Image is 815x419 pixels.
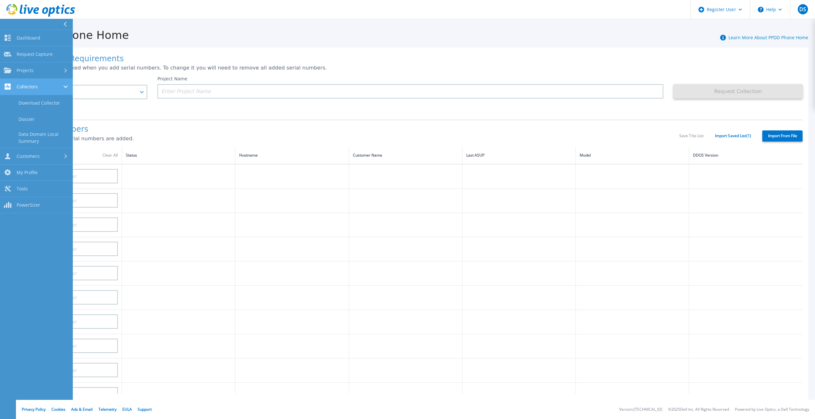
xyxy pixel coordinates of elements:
[33,89,136,95] div: Last 15 Days
[462,147,575,164] th: Last ASUP
[762,130,803,142] label: Import From File
[668,408,729,412] li: © 2025 Dell Inc. All Rights Reserved
[17,153,40,159] span: Customers
[235,147,349,164] th: Hostname
[157,84,663,99] input: Enter Project Name
[619,408,662,412] li: Version: [TECHNICAL_ID]
[122,407,132,412] a: EULA
[122,147,235,164] th: Status
[735,408,809,412] li: Powered by Live Optics, a Dell Technology
[689,147,803,164] th: DDOS Version
[28,387,118,401] input: Enter Serial Number
[22,407,46,412] a: Privacy Policy
[71,407,93,412] a: Ads & Email
[32,152,118,159] div: Serial Number
[17,170,38,175] span: My Profile
[715,134,751,138] a: Import Saved List ( 1 )
[28,217,118,232] input: Enter Serial Number
[349,147,462,164] th: Customer Name
[28,242,118,256] input: Enter Serial Number
[157,77,187,81] label: Project Name
[28,339,118,353] input: Enter Serial Number
[28,125,679,134] h1: Serial Numbers
[28,314,118,329] input: Enter Serial Number
[28,136,679,142] p: 0 of 20 (max) serial numbers are added.
[576,147,689,164] th: Model
[799,7,806,12] span: DS
[17,51,53,57] span: Request Capture
[28,193,118,208] input: Enter Serial Number
[17,68,34,73] span: Projects
[28,266,118,280] input: Enter Serial Number
[28,363,118,377] input: Enter Serial Number
[28,65,803,71] p: Timeframe is locked when you add serial numbers. To change it you will need to remove all added s...
[17,186,28,192] span: Tools
[728,34,808,40] a: Learn More About PPDD Phone Home
[17,202,40,208] span: PowerSizer
[138,407,152,412] a: Support
[28,169,118,183] input: Enter Serial Number
[17,35,40,41] span: Dashboard
[674,84,803,99] button: Request Collection
[51,407,65,412] a: Cookies
[98,407,117,412] a: Telemetry
[28,55,803,63] h1: Collection Requirements
[17,84,38,90] span: Collectors
[28,290,118,305] input: Enter Serial Number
